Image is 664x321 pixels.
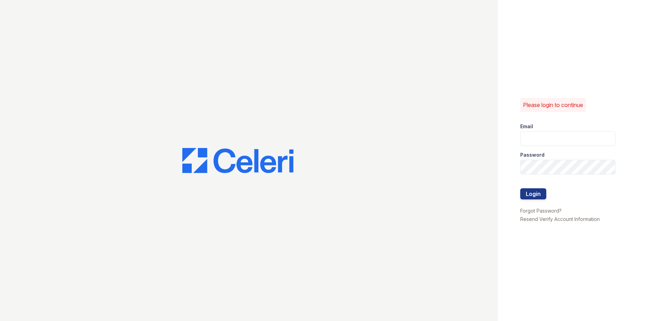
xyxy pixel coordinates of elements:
button: Login [520,188,546,199]
label: Email [520,123,533,130]
label: Password [520,151,545,158]
img: CE_Logo_Blue-a8612792a0a2168367f1c8372b55b34899dd931a85d93a1a3d3e32e68fde9ad4.png [182,148,293,173]
p: Please login to continue [523,101,583,109]
a: Resend Verify Account Information [520,216,600,222]
a: Forgot Password? [520,208,562,214]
